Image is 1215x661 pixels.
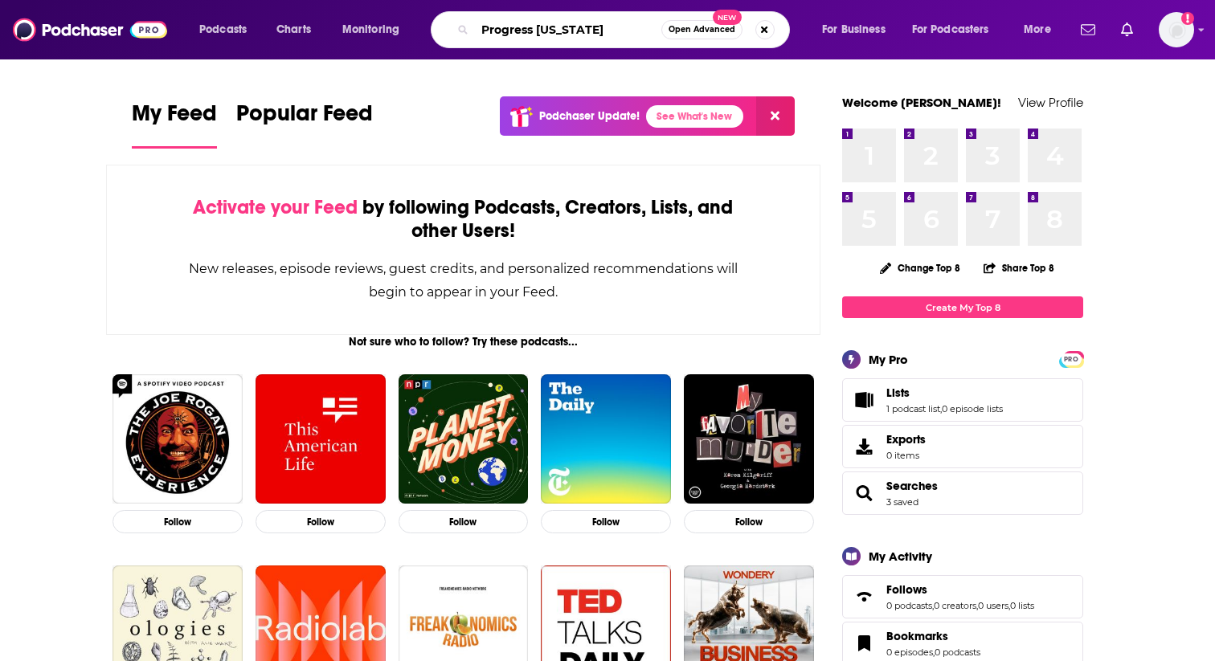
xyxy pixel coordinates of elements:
[1008,600,1010,611] span: ,
[541,510,671,533] button: Follow
[1062,353,1081,365] span: PRO
[848,632,880,655] a: Bookmarks
[886,450,926,461] span: 0 items
[684,374,814,504] img: My Favorite Murder with Karen Kilgariff and Georgia Hardstark
[112,374,243,504] img: The Joe Rogan Experience
[886,496,918,508] a: 3 saved
[1074,16,1102,43] a: Show notifications dropdown
[870,258,970,278] button: Change Top 8
[1159,12,1194,47] span: Logged in as samharazin
[236,100,373,137] span: Popular Feed
[541,374,671,504] img: The Daily
[236,100,373,149] a: Popular Feed
[842,425,1083,468] a: Exports
[842,378,1083,422] span: Lists
[132,100,217,149] a: My Feed
[912,18,989,41] span: For Podcasters
[1062,353,1081,365] a: PRO
[848,482,880,504] a: Searches
[935,647,980,658] a: 0 podcasts
[932,600,934,611] span: ,
[1159,12,1194,47] button: Show profile menu
[256,510,386,533] button: Follow
[256,374,386,504] img: This American Life
[978,600,1008,611] a: 0 users
[276,18,311,41] span: Charts
[886,479,938,493] a: Searches
[661,20,742,39] button: Open AdvancedNew
[934,600,976,611] a: 0 creators
[886,582,927,597] span: Follows
[886,629,948,643] span: Bookmarks
[822,18,886,41] span: For Business
[886,386,910,400] span: Lists
[1159,12,1194,47] img: User Profile
[886,629,980,643] a: Bookmarks
[1115,16,1139,43] a: Show notifications dropdown
[199,18,247,41] span: Podcasts
[869,549,932,564] div: My Activity
[669,26,735,34] span: Open Advanced
[106,335,820,349] div: Not sure who to follow? Try these podcasts...
[646,105,743,128] a: See What's New
[331,17,420,43] button: open menu
[848,435,880,458] span: Exports
[266,17,321,43] a: Charts
[446,11,805,48] div: Search podcasts, credits, & more...
[187,196,739,243] div: by following Podcasts, Creators, Lists, and other Users!
[1024,18,1051,41] span: More
[475,17,661,43] input: Search podcasts, credits, & more...
[886,647,933,658] a: 0 episodes
[132,100,217,137] span: My Feed
[942,403,1003,414] a: 0 episode lists
[1010,600,1034,611] a: 0 lists
[886,582,1034,597] a: Follows
[399,510,529,533] button: Follow
[842,296,1083,318] a: Create My Top 8
[842,575,1083,618] span: Follows
[193,195,358,219] span: Activate your Feed
[940,403,942,414] span: ,
[684,510,814,533] button: Follow
[188,17,268,43] button: open menu
[399,374,529,504] img: Planet Money
[112,510,243,533] button: Follow
[811,17,906,43] button: open menu
[886,386,1003,400] a: Lists
[848,389,880,411] a: Lists
[713,10,742,25] span: New
[886,600,932,611] a: 0 podcasts
[187,257,739,304] div: New releases, episode reviews, guest credits, and personalized recommendations will begin to appe...
[983,252,1055,284] button: Share Top 8
[342,18,399,41] span: Monitoring
[848,586,880,608] a: Follows
[933,647,935,658] span: ,
[1018,95,1083,110] a: View Profile
[976,600,978,611] span: ,
[886,432,926,447] span: Exports
[842,471,1083,515] span: Searches
[869,352,908,367] div: My Pro
[1181,12,1194,25] svg: Add a profile image
[842,95,1001,110] a: Welcome [PERSON_NAME]!
[1012,17,1071,43] button: open menu
[886,403,940,414] a: 1 podcast list
[13,14,167,45] img: Podchaser - Follow, Share and Rate Podcasts
[539,109,640,123] p: Podchaser Update!
[902,17,1012,43] button: open menu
